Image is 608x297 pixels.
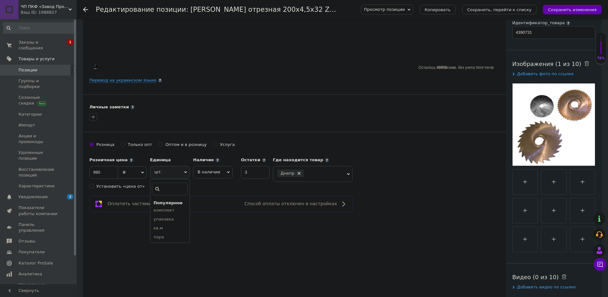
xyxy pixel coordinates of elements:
[108,201,151,206] span: Оплатить частями
[244,201,337,206] span: Способ оплаты отключен в настройках
[19,260,53,266] span: Каталог ProSale
[96,184,145,189] div: Установить «цена от»
[96,6,388,13] h1: Редактирование позиции: Фреза отрезная 200х4,5х32 Z=64 (прорезная)
[596,56,606,61] div: 70%
[19,238,35,244] span: Отзывы
[165,142,206,148] div: Оптом и в розницу
[512,274,559,280] span: Видео (0 из 10)
[19,78,59,90] span: Группы и подборки
[128,142,152,148] div: Только опт
[548,7,597,12] i: Сохранить изменения
[19,112,42,117] span: Категории
[19,222,59,233] span: Панель управления
[89,157,128,162] b: Розничная цена
[437,65,447,70] span: 49958
[19,150,59,161] span: Удаленные позиции
[241,157,260,162] b: Остатки
[19,67,37,73] span: Позиции
[193,157,214,162] b: Наличие
[420,5,456,14] button: Копировать
[89,78,156,83] a: Перевод на украинском языке
[19,95,59,106] span: Сезонные скидки
[19,133,59,145] span: Акции и промокоды
[425,7,451,12] span: Копировать
[517,285,576,289] span: Добавить видео по ссылке
[19,271,42,277] span: Аналитика
[150,157,171,162] b: Единица
[543,5,602,14] button: Сохранить изменения
[67,194,73,199] span: 2
[150,215,190,224] li: упаковка
[96,142,114,148] div: Розница
[19,56,55,62] span: Товары и услуги
[67,40,73,45] span: 1
[21,10,77,15] div: Ваш ID: 1988827
[150,197,190,206] li: Популярное
[198,170,220,174] span: В наличии
[19,194,48,200] span: Уведомления
[21,4,69,10] span: ЧП ПКФ «Завод Промышленного Инструмента».
[89,166,118,179] input: 0
[19,183,55,189] span: Характеристики
[512,26,595,39] input: Не задан
[150,224,190,233] li: кв.м
[517,71,574,76] span: Добавить фото по ссылке
[281,171,294,175] span: Днепр
[220,142,235,148] div: Услуга
[418,64,497,70] div: Подсчет символов
[19,122,35,128] span: Импорт
[596,32,606,64] div: 70% Качество заполнения
[594,258,606,271] button: Чат с покупателем
[19,40,59,51] span: Заказы и сообщения
[19,167,59,178] span: Восстановление позиций
[273,157,323,162] b: Где находится товар
[150,206,190,215] li: комплект
[512,20,565,26] div: Идентификатор_товара
[89,105,129,109] b: Личные заметки
[150,233,190,242] li: пара
[123,170,126,175] span: ₴
[3,22,75,34] input: Поиск
[83,7,88,12] div: Вернуться назад
[462,5,537,14] button: Сохранить, перейти к списку
[364,7,405,12] span: Просмотр позиции
[19,282,59,293] span: Управление сайтом
[150,166,190,178] span: шт.
[19,205,59,216] span: Показатели работы компании
[512,60,595,68] div: Изображения (1 из 10)
[241,166,270,179] input: -
[150,242,190,250] li: м
[19,249,45,255] span: Покупатели
[92,63,99,70] a: Сделать резервную копию сейчас
[467,7,532,12] i: Сохранить, перейти к списку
